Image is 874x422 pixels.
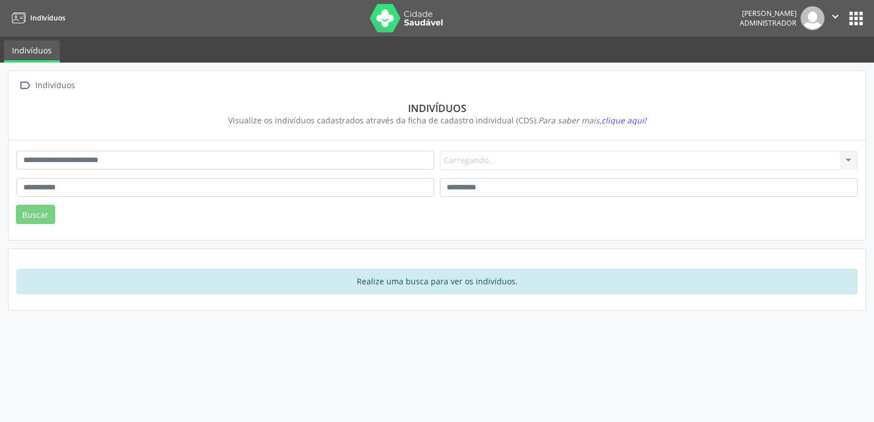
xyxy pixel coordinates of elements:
[33,77,77,94] div: Indivíduos
[801,6,824,30] img: img
[17,77,77,94] a:  Indivíduos
[829,10,842,23] i: 
[17,269,857,294] div: Realize uma busca para ver os indivíduos.
[24,114,850,126] div: Visualize os indivíduos cadastrados através da ficha de cadastro individual (CDS).
[8,9,65,27] a: Indivíduos
[846,9,866,28] button: apps
[601,115,646,126] span: clique aqui!
[824,6,846,30] button: 
[4,40,60,63] a: Indivíduos
[30,13,65,23] span: Indivíduos
[17,77,33,94] i: 
[740,9,797,18] div: [PERSON_NAME]
[16,205,55,224] button: Buscar
[740,18,797,28] span: Administrador
[24,102,850,114] div: Indivíduos
[538,115,646,126] i: Para saber mais,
